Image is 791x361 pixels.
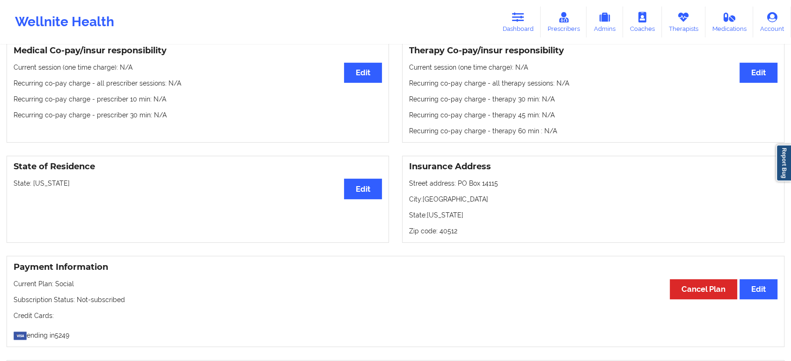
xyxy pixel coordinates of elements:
[409,226,777,236] p: Zip code: 40512
[409,110,777,120] p: Recurring co-pay charge - therapy 45 min : N/A
[14,179,382,188] p: State: [US_STATE]
[344,179,382,199] button: Edit
[409,195,777,204] p: City: [GEOGRAPHIC_DATA]
[409,179,777,188] p: Street address: PO Box 14115
[753,7,791,37] a: Account
[409,126,777,136] p: Recurring co-pay charge - therapy 60 min : N/A
[14,110,382,120] p: Recurring co-pay charge - prescriber 30 min : N/A
[14,279,777,289] p: Current Plan: Social
[496,7,541,37] a: Dashboard
[662,7,705,37] a: Therapists
[541,7,587,37] a: Prescribers
[14,94,382,104] p: Recurring co-pay charge - prescriber 10 min : N/A
[409,210,777,220] p: State: [US_STATE]
[14,311,777,320] p: Credit Cards:
[344,63,382,83] button: Edit
[740,63,777,83] button: Edit
[776,144,791,181] a: Report Bug
[14,295,777,304] p: Subscription Status: Not-subscribed
[409,79,777,88] p: Recurring co-pay charge - all therapy sessions : N/A
[409,63,777,72] p: Current session (one time charge): N/A
[409,45,777,56] h3: Therapy Co-pay/insur responsibility
[14,63,382,72] p: Current session (one time charge): N/A
[14,45,382,56] h3: Medical Co-pay/insur responsibility
[14,79,382,88] p: Recurring co-pay charge - all prescriber sessions : N/A
[586,7,623,37] a: Admins
[409,161,777,172] h3: Insurance Address
[623,7,662,37] a: Coaches
[14,262,777,273] h3: Payment Information
[705,7,754,37] a: Medications
[740,279,777,299] button: Edit
[14,327,777,340] p: ending in 5249
[670,279,737,299] button: Cancel Plan
[409,94,777,104] p: Recurring co-pay charge - therapy 30 min : N/A
[14,161,382,172] h3: State of Residence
